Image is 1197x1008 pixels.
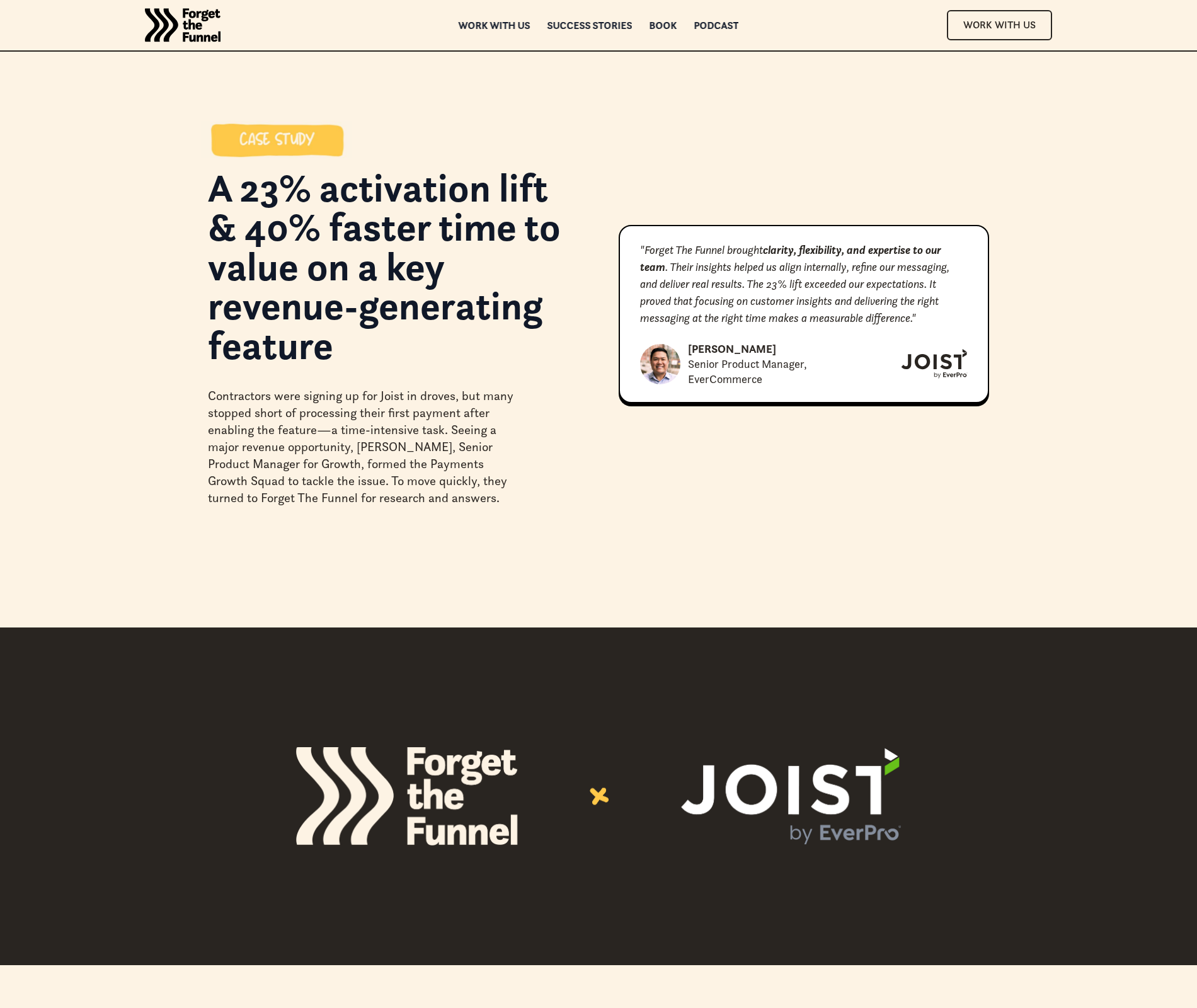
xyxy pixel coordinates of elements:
div: Contractors were signing up for Joist in droves, but many stopped short of processing their first... [208,387,523,507]
a: Work with us [459,21,530,30]
h1: A 23% activation lift & 40% faster time to value on a key revenue-generating feature [208,168,578,377]
div: [PERSON_NAME] [688,341,776,357]
a: Work With Us [947,10,1052,40]
div: Senior Product Manager, EverCommerce [688,357,881,387]
em: "Forget The Funnel brought [640,243,763,257]
a: Book [650,21,677,30]
em: . Their insights helped us align internally, refine our messaging, and deliv﻿er real results. The... [640,260,949,325]
a: Podcast [694,21,739,30]
em: clarity, flexibility, and expertise to our team [640,243,941,274]
a: Success Stories [547,21,633,30]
